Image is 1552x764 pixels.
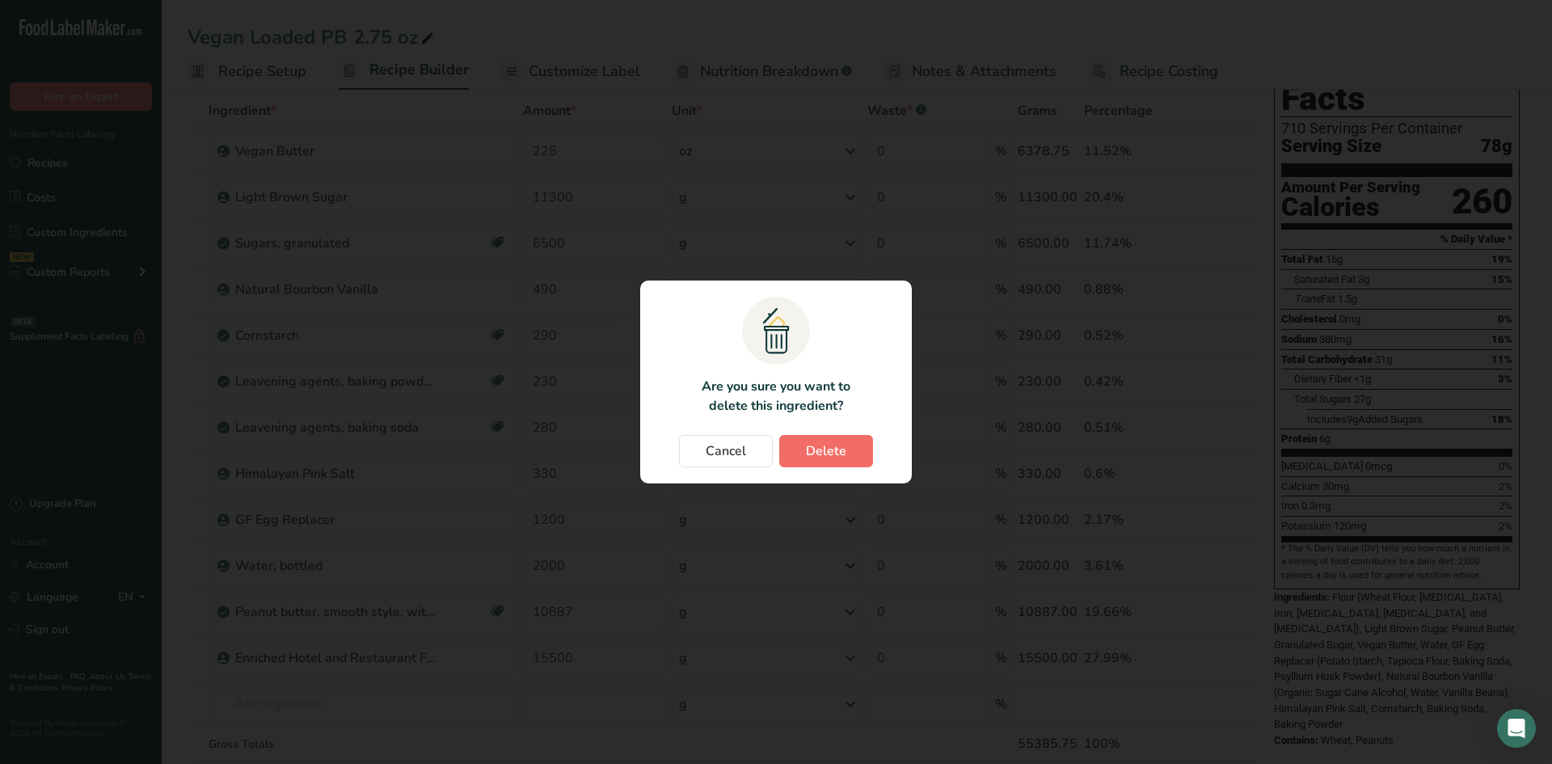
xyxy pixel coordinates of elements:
button: Delete [779,435,873,467]
span: Delete [806,441,846,461]
div: Open Intercom Messenger [1497,709,1536,748]
span: Cancel [706,441,746,461]
button: Cancel [679,435,773,467]
p: Are you sure you want to delete this ingredient? [692,377,859,416]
